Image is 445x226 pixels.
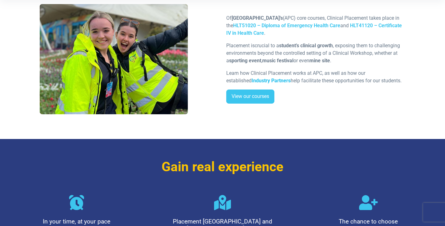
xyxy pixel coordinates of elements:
[229,58,261,64] strong: sporting event
[226,43,255,49] span: Placement is
[226,15,399,28] span: Of (APC) core courses, Clinical Placement takes place in the
[12,218,141,225] h4: In your time, at your pace
[264,30,265,36] span: .
[226,90,274,104] a: View our courses
[40,159,405,175] h3: Gain real experience
[232,15,283,21] strong: [GEOGRAPHIC_DATA]’s
[304,218,432,225] h4: The chance to choose
[252,78,291,84] a: Industry Partners
[233,23,340,28] a: HLT51020 – Diploma of Emergency Health Care
[262,58,293,64] strong: music festival
[226,23,402,36] a: HLT41120 – Certificate IV in Health Care
[226,42,405,64] p: crucial to a , exposing them to challenging environments beyond the controlled setting of a Clini...
[226,69,405,85] p: Learn how Clinical Placement works at APC, as well as how our established help facilitate these o...
[340,23,349,28] span: and
[309,58,330,64] strong: mine site
[279,43,333,49] strong: student’s clinical growth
